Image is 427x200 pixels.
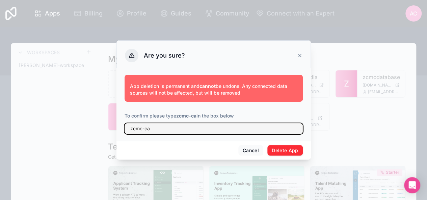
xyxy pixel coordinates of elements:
button: Delete App [267,145,303,156]
div: Open Intercom Messenger [404,177,420,193]
button: Cancel [238,145,263,156]
h3: Are you sure? [144,52,185,60]
strong: zcmc-ca [176,113,196,119]
strong: cannot [199,83,216,89]
p: App deletion is permanent and be undone. Any connected data sources will not be affected, but wil... [130,83,297,96]
p: To confirm please type in the box below [125,112,303,119]
input: zcmc-ca [125,123,303,134]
